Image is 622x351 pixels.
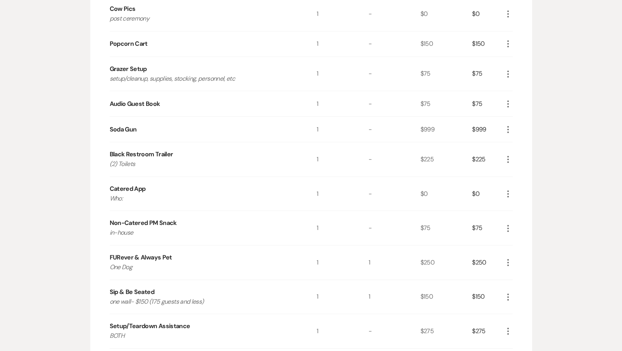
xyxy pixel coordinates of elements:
[472,280,503,314] div: $150
[420,91,472,116] div: $75
[369,117,420,142] div: -
[420,142,472,176] div: $225
[472,211,503,245] div: $75
[317,177,369,211] div: 1
[110,99,160,109] div: Audio Guest Book
[110,184,146,194] div: Catered App
[110,150,173,159] div: Black Restroom Trailer
[369,91,420,116] div: -
[420,280,472,314] div: $150
[472,91,503,116] div: $75
[110,297,296,307] p: one wall- $150 (175 guests and less)
[110,218,177,228] div: Non-Catered PM Snack
[110,14,296,24] p: post ceremony
[472,142,503,176] div: $225
[110,125,137,134] div: Soda Gun
[369,57,420,91] div: -
[369,142,420,176] div: -
[110,64,147,74] div: Grazer Setup
[420,246,472,280] div: $250
[317,314,369,348] div: 1
[110,262,296,272] p: One Dog
[317,211,369,245] div: 1
[110,4,136,14] div: Cow Pics
[369,314,420,348] div: -
[110,287,154,297] div: Sip & Be Seated
[369,31,420,57] div: -
[420,211,472,245] div: $75
[317,246,369,280] div: 1
[420,314,472,348] div: $275
[110,253,172,262] div: FURever & Always Pet
[317,91,369,116] div: 1
[420,31,472,57] div: $150
[369,280,420,314] div: 1
[472,31,503,57] div: $150
[369,211,420,245] div: -
[110,322,190,331] div: Setup/Teardown Assistance
[317,142,369,176] div: 1
[110,39,148,48] div: Popcorn Cart
[472,177,503,211] div: $0
[110,331,296,341] p: BOTH
[110,228,296,238] p: in-house
[317,57,369,91] div: 1
[110,74,296,84] p: setup/cleanup, supplies, stocking, personnel, etc
[472,117,503,142] div: $999
[317,117,369,142] div: 1
[472,314,503,348] div: $275
[420,177,472,211] div: $0
[317,280,369,314] div: 1
[369,177,420,211] div: -
[420,117,472,142] div: $999
[110,194,296,204] p: Who:
[369,246,420,280] div: 1
[110,159,296,169] p: (2) Toilets
[420,57,472,91] div: $75
[317,31,369,57] div: 1
[472,246,503,280] div: $250
[472,57,503,91] div: $75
